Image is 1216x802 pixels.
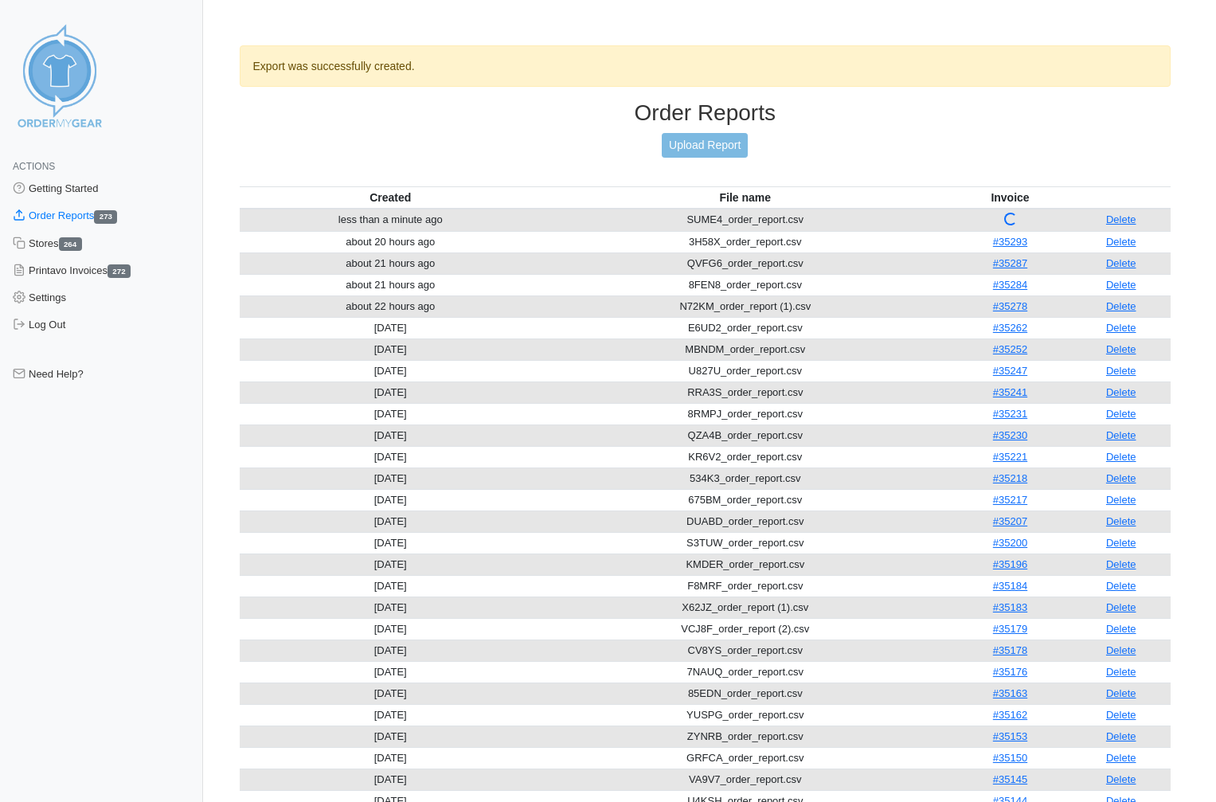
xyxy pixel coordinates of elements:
[542,640,949,661] td: CV8YS_order_report.csv
[240,186,542,209] th: Created
[542,274,949,295] td: 8FEN8_order_report.csv
[542,704,949,726] td: YUSPG_order_report.csv
[542,661,949,683] td: 7NAUQ_order_report.csv
[240,489,542,511] td: [DATE]
[1106,558,1136,570] a: Delete
[993,451,1027,463] a: #35221
[993,300,1027,312] a: #35278
[240,618,542,640] td: [DATE]
[1106,709,1136,721] a: Delete
[240,338,542,360] td: [DATE]
[993,429,1027,441] a: #35230
[1106,365,1136,377] a: Delete
[542,360,949,381] td: U827U_order_report.csv
[542,209,949,232] td: SUME4_order_report.csv
[1106,515,1136,527] a: Delete
[993,580,1027,592] a: #35184
[240,640,542,661] td: [DATE]
[993,752,1027,764] a: #35150
[542,618,949,640] td: VCJ8F_order_report (2).csv
[1106,343,1136,355] a: Delete
[240,661,542,683] td: [DATE]
[240,45,1171,87] div: Export was successfully created.
[542,338,949,360] td: MBNDM_order_report.csv
[993,322,1027,334] a: #35262
[542,683,949,704] td: 85EDN_order_report.csv
[542,424,949,446] td: QZA4B_order_report.csv
[542,769,949,790] td: VA9V7_order_report.csv
[240,360,542,381] td: [DATE]
[542,575,949,597] td: F8MRF_order_report.csv
[1106,752,1136,764] a: Delete
[542,446,949,468] td: KR6V2_order_report.csv
[240,252,542,274] td: about 21 hours ago
[1106,322,1136,334] a: Delete
[240,575,542,597] td: [DATE]
[108,264,131,278] span: 272
[993,687,1027,699] a: #35163
[993,773,1027,785] a: #35145
[542,403,949,424] td: 8RMPJ_order_report.csv
[542,532,949,554] td: S3TUW_order_report.csv
[240,381,542,403] td: [DATE]
[240,554,542,575] td: [DATE]
[1106,386,1136,398] a: Delete
[993,494,1027,506] a: #35217
[240,446,542,468] td: [DATE]
[1106,580,1136,592] a: Delete
[240,511,542,532] td: [DATE]
[240,532,542,554] td: [DATE]
[542,317,949,338] td: E6UD2_order_report.csv
[1106,472,1136,484] a: Delete
[13,161,55,172] span: Actions
[240,100,1171,127] h3: Order Reports
[240,468,542,489] td: [DATE]
[240,769,542,790] td: [DATE]
[1106,408,1136,420] a: Delete
[240,274,542,295] td: about 21 hours ago
[1106,429,1136,441] a: Delete
[993,472,1027,484] a: #35218
[993,666,1027,678] a: #35176
[542,468,949,489] td: 534K3_order_report.csv
[993,386,1027,398] a: #35241
[993,730,1027,742] a: #35153
[993,343,1027,355] a: #35252
[94,210,117,224] span: 273
[1106,213,1136,225] a: Delete
[240,403,542,424] td: [DATE]
[1106,537,1136,549] a: Delete
[662,133,748,158] a: Upload Report
[993,279,1027,291] a: #35284
[993,515,1027,527] a: #35207
[240,295,542,317] td: about 22 hours ago
[542,381,949,403] td: RRA3S_order_report.csv
[1106,666,1136,678] a: Delete
[240,597,542,618] td: [DATE]
[1106,687,1136,699] a: Delete
[993,257,1027,269] a: #35287
[993,709,1027,721] a: #35162
[240,726,542,747] td: [DATE]
[1106,236,1136,248] a: Delete
[240,704,542,726] td: [DATE]
[1106,451,1136,463] a: Delete
[993,408,1027,420] a: #35231
[542,747,949,769] td: GRFCA_order_report.csv
[993,236,1027,248] a: #35293
[1106,279,1136,291] a: Delete
[993,623,1027,635] a: #35179
[542,726,949,747] td: ZYNRB_order_report.csv
[1106,494,1136,506] a: Delete
[542,511,949,532] td: DUABD_order_report.csv
[240,231,542,252] td: about 20 hours ago
[1106,773,1136,785] a: Delete
[240,424,542,446] td: [DATE]
[542,554,949,575] td: KMDER_order_report.csv
[1106,257,1136,269] a: Delete
[542,252,949,274] td: QVFG6_order_report.csv
[240,317,542,338] td: [DATE]
[1106,623,1136,635] a: Delete
[59,237,82,251] span: 264
[542,295,949,317] td: N72KM_order_report (1).csv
